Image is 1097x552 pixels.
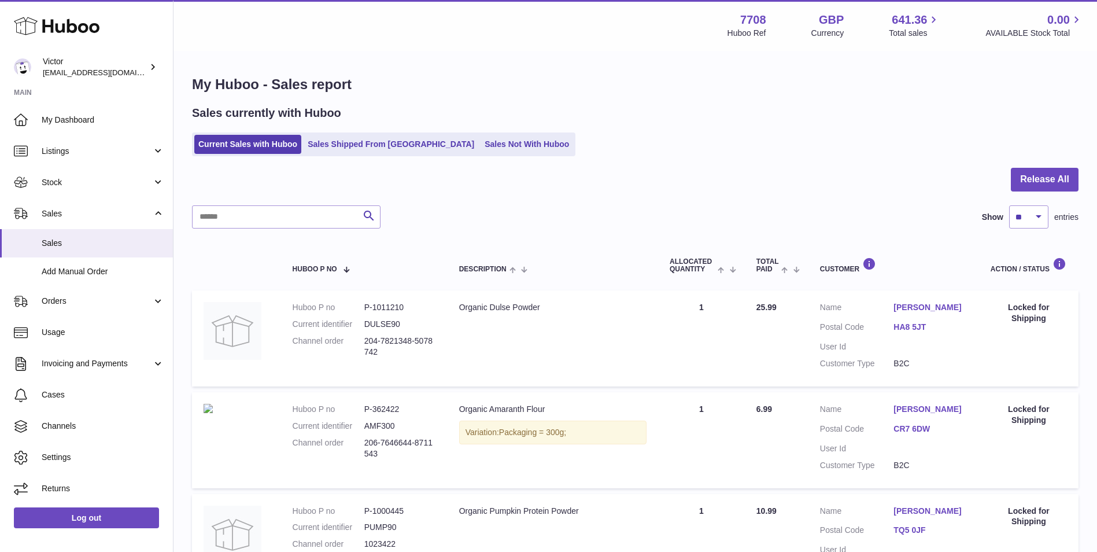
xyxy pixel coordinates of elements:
[194,135,301,154] a: Current Sales with Huboo
[991,404,1067,426] div: Locked for Shipping
[293,336,364,358] dt: Channel order
[658,290,745,387] td: 1
[459,404,647,415] div: Organic Amaranth Flour
[820,358,893,369] dt: Customer Type
[459,266,507,273] span: Description
[811,28,844,39] div: Currency
[991,257,1067,273] div: Action / Status
[740,12,766,28] strong: 7708
[820,443,893,454] dt: User Id
[42,483,164,494] span: Returns
[892,12,927,28] span: 641.36
[820,506,893,520] dt: Name
[293,506,364,517] dt: Huboo P no
[42,421,164,432] span: Channels
[459,506,647,517] div: Organic Pumpkin Protein Powder
[42,296,152,307] span: Orders
[364,336,436,358] dd: 204-7821348-5078742
[893,302,967,313] a: [PERSON_NAME]
[293,421,364,432] dt: Current identifier
[42,115,164,126] span: My Dashboard
[293,302,364,313] dt: Huboo P no
[293,437,364,459] dt: Channel order
[42,389,164,400] span: Cases
[42,208,152,219] span: Sales
[293,266,337,273] span: Huboo P no
[42,358,152,369] span: Invoicing and Payments
[658,392,745,488] td: 1
[820,257,967,273] div: Customer
[204,404,213,413] img: AMF300-scaled.jpg
[42,327,164,338] span: Usage
[1047,12,1070,28] span: 0.00
[670,258,715,273] span: ALLOCATED Quantity
[893,460,967,471] dd: B2C
[727,28,766,39] div: Huboo Ref
[14,58,31,76] img: internalAdmin-7708@internal.huboo.com
[293,539,364,550] dt: Channel order
[459,302,647,313] div: Organic Dulse Powder
[42,238,164,249] span: Sales
[756,506,777,516] span: 10.99
[820,424,893,437] dt: Postal Code
[42,266,164,277] span: Add Manual Order
[481,135,573,154] a: Sales Not With Huboo
[42,146,152,157] span: Listings
[192,105,341,121] h2: Sales currently with Huboo
[893,404,967,415] a: [PERSON_NAME]
[893,424,967,435] a: CR7 6DW
[293,404,364,415] dt: Huboo P no
[42,452,164,463] span: Settings
[364,319,436,330] dd: DULSE90
[364,506,436,517] dd: P-1000445
[1011,168,1078,192] button: Release All
[43,68,170,77] span: [EMAIL_ADDRESS][DOMAIN_NAME]
[820,460,893,471] dt: Customer Type
[893,506,967,517] a: [PERSON_NAME]
[42,177,152,188] span: Stock
[364,437,436,459] dd: 206-7646644-8711543
[499,428,566,437] span: Packaging = 300g;
[820,322,893,336] dt: Postal Code
[293,522,364,533] dt: Current identifier
[364,522,436,533] dd: PUMP90
[982,212,1003,223] label: Show
[820,404,893,418] dt: Name
[364,404,436,415] dd: P-362422
[991,302,1067,324] div: Locked for Shipping
[893,322,967,333] a: HA8 5JT
[364,539,436,550] dd: 1023422
[889,12,940,39] a: 641.36 Total sales
[1054,212,1078,223] span: entries
[459,421,647,444] div: Variation:
[364,302,436,313] dd: P-1011210
[43,56,147,78] div: Victor
[204,302,261,360] img: no-photo.jpg
[756,404,772,414] span: 6.99
[293,319,364,330] dt: Current identifier
[893,358,967,369] dd: B2C
[364,421,436,432] dd: AMF300
[304,135,478,154] a: Sales Shipped From [GEOGRAPHIC_DATA]
[893,525,967,536] a: TQ5 0JF
[756,303,777,312] span: 25.99
[889,28,940,39] span: Total sales
[820,525,893,539] dt: Postal Code
[985,12,1083,39] a: 0.00 AVAILABLE Stock Total
[820,341,893,352] dt: User Id
[192,75,1078,94] h1: My Huboo - Sales report
[756,258,779,273] span: Total paid
[991,506,1067,528] div: Locked for Shipping
[820,302,893,316] dt: Name
[14,507,159,528] a: Log out
[985,28,1083,39] span: AVAILABLE Stock Total
[819,12,844,28] strong: GBP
